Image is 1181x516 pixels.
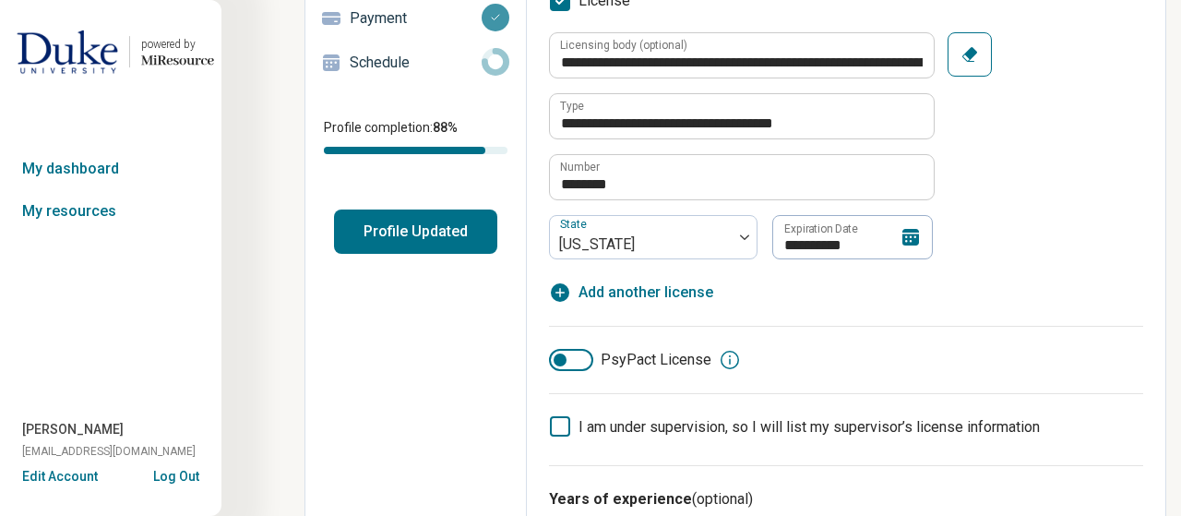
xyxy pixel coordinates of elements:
a: Duke Universitypowered by [7,30,214,74]
h3: Years of experience [549,488,1143,510]
span: [EMAIL_ADDRESS][DOMAIN_NAME] [22,443,196,460]
span: (optional) [692,490,753,508]
label: Number [560,162,600,173]
img: Duke University [17,30,118,74]
div: powered by [141,36,214,53]
p: Schedule [350,52,482,74]
p: Payment [350,7,482,30]
button: Edit Account [22,467,98,486]
div: Profile completion [324,147,507,154]
span: I am under supervision, so I will list my supervisor’s license information [579,418,1040,436]
span: [PERSON_NAME] [22,420,124,439]
a: Schedule [305,41,526,85]
span: 88 % [433,120,458,135]
label: PsyPact License [549,349,711,371]
div: Profile completion: [305,107,526,165]
label: Licensing body (optional) [560,40,687,51]
label: Type [560,101,584,112]
span: Add another license [579,282,713,304]
button: Add another license [549,282,713,304]
button: Profile Updated [334,210,497,254]
input: credential.licenses.0.name [550,94,934,138]
button: Log Out [153,467,199,482]
label: State [560,218,590,231]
